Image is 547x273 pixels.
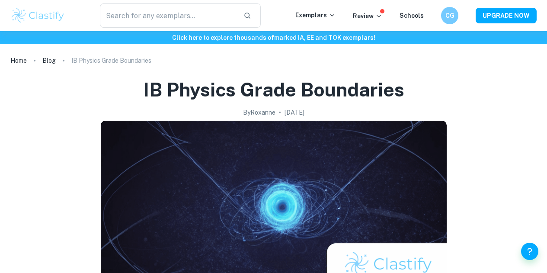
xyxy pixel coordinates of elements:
[476,8,537,23] button: UPGRADE NOW
[353,11,382,21] p: Review
[2,33,545,42] h6: Click here to explore thousands of marked IA, EE and TOK exemplars !
[143,77,404,103] h1: IB Physics Grade Boundaries
[521,243,538,260] button: Help and Feedback
[71,56,151,65] p: IB Physics Grade Boundaries
[100,3,237,28] input: Search for any exemplars...
[10,55,27,67] a: Home
[285,108,304,117] h2: [DATE]
[243,108,275,117] h2: By Roxanne
[441,7,458,24] button: CG
[445,11,455,20] h6: CG
[10,7,65,24] img: Clastify logo
[42,55,56,67] a: Blog
[279,108,281,117] p: •
[295,10,336,20] p: Exemplars
[400,12,424,19] a: Schools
